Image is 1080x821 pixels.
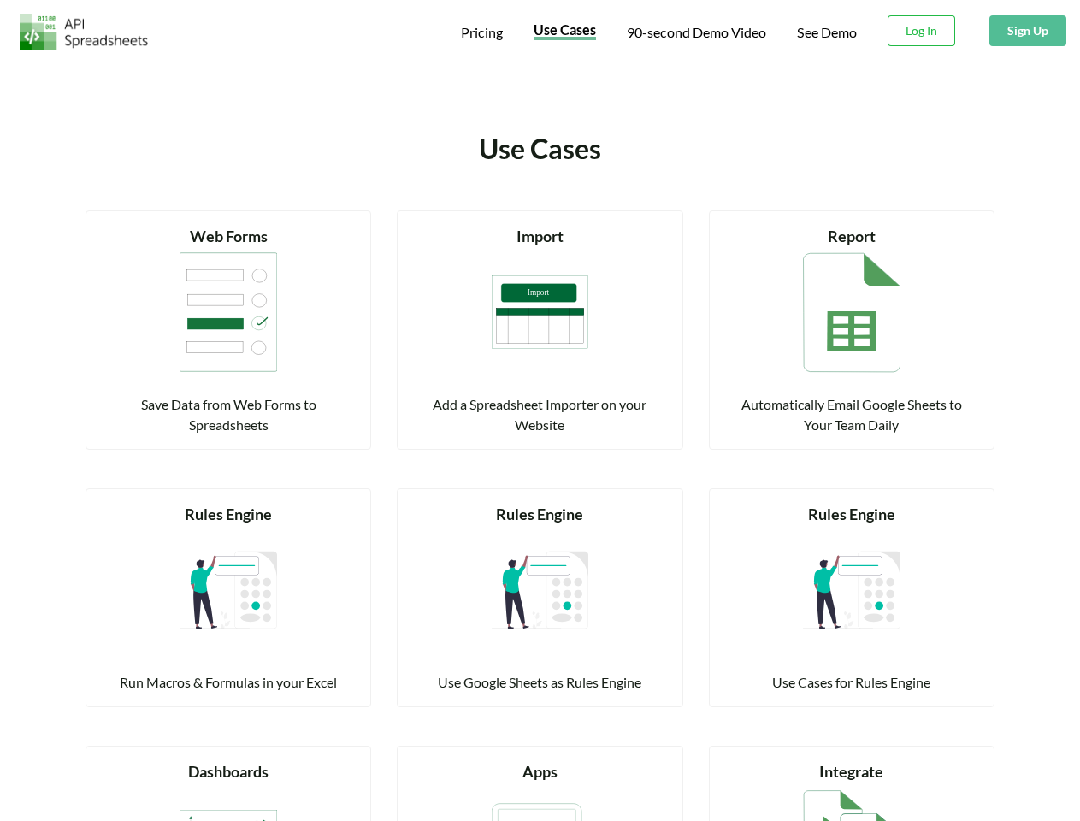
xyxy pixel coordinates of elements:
[730,503,973,526] div: Rules Engine
[627,26,766,39] span: 90-second Demo Video
[319,128,761,169] div: Use Cases
[418,503,661,526] div: Rules Engine
[534,21,596,38] span: Use Cases
[107,503,350,526] div: Rules Engine
[20,14,148,50] img: Logo.png
[107,225,350,248] div: Web Forms
[107,672,350,693] div: Run Macros & Formulas in your Excel
[797,24,857,42] a: See Demo
[418,225,661,248] div: Import
[730,225,973,248] div: Report
[461,24,503,40] span: Pricing
[180,526,277,654] img: Use Case
[107,760,350,783] div: Dashboards
[418,672,661,693] div: Use Google Sheets as Rules Engine
[492,248,589,376] img: Use Case
[730,760,973,783] div: Integrate
[418,760,661,783] div: Apps
[107,394,350,435] div: Save Data from Web Forms to Spreadsheets
[730,672,973,693] div: Use Cases for Rules Engine
[730,394,973,435] div: Automatically Email Google Sheets to Your Team Daily
[803,526,900,654] img: Use Case
[492,526,589,654] img: Use Case
[418,394,661,435] div: Add a Spreadsheet Importer on your Website
[803,248,900,376] img: Use Case
[180,248,277,376] img: Use Case
[989,15,1066,46] button: Sign Up
[888,15,955,46] button: Log In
